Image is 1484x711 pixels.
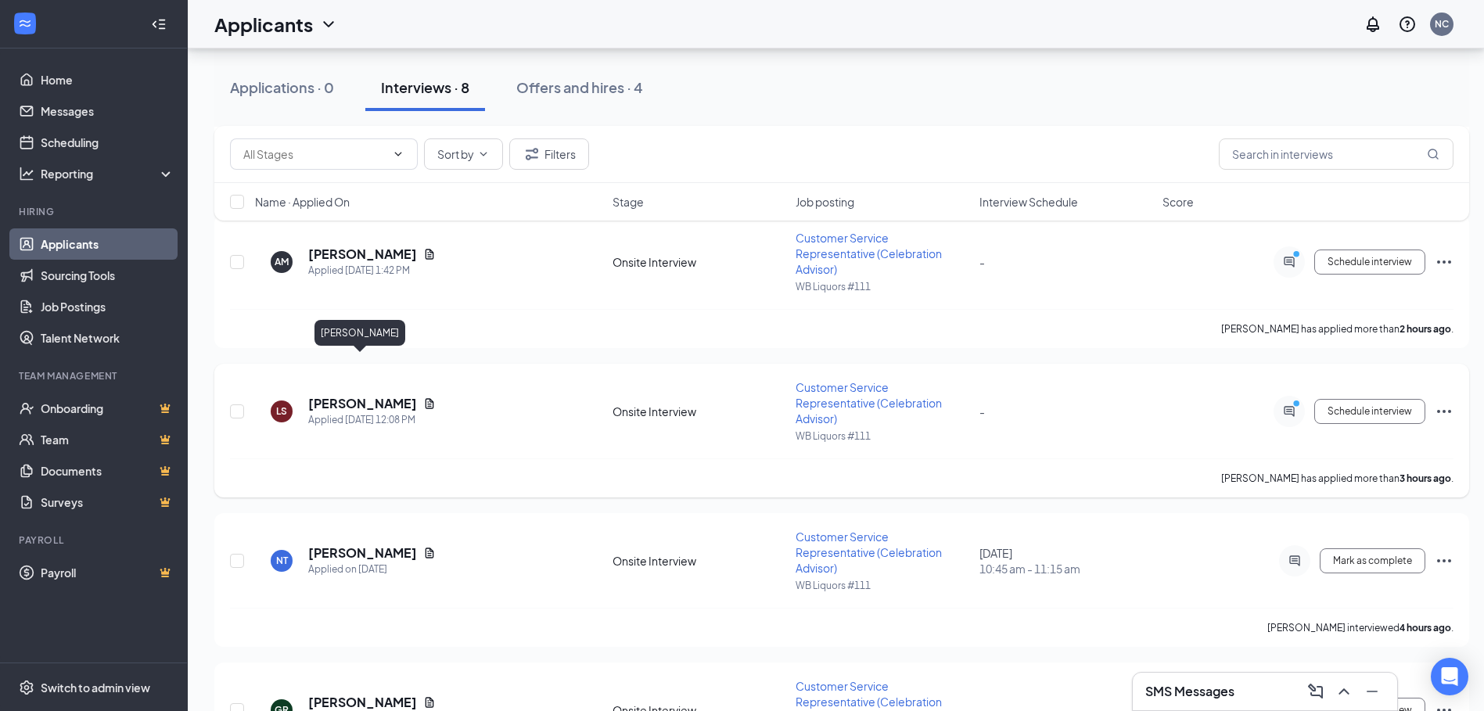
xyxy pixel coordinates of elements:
button: Sort byChevronDown [424,138,503,170]
a: Scheduling [41,127,174,158]
a: OnboardingCrown [41,393,174,424]
span: Customer Service Representative (Celebration Advisor) [796,231,942,276]
span: Name · Applied On [255,194,350,210]
svg: ChevronDown [392,148,404,160]
svg: Notifications [1364,15,1382,34]
span: Schedule interview [1328,406,1412,417]
div: Team Management [19,369,171,382]
div: NC [1435,17,1449,31]
svg: Document [423,696,436,709]
h5: [PERSON_NAME] [308,694,417,711]
span: Stage [613,194,644,210]
span: - [979,255,985,269]
b: 4 hours ago [1400,622,1451,634]
div: Open Intercom Messenger [1431,658,1468,695]
div: Reporting [41,166,175,181]
a: TeamCrown [41,424,174,455]
svg: Ellipses [1435,402,1453,421]
svg: Ellipses [1435,551,1453,570]
svg: QuestionInfo [1398,15,1417,34]
span: Score [1162,194,1194,210]
h5: [PERSON_NAME] [308,246,417,263]
svg: Filter [523,145,541,163]
input: Search in interviews [1219,138,1453,170]
svg: ActiveChat [1280,405,1299,418]
span: - [979,404,985,418]
a: DocumentsCrown [41,455,174,487]
svg: ActiveChat [1280,256,1299,268]
div: Onsite Interview [613,553,786,569]
svg: Settings [19,680,34,695]
div: Onsite Interview [613,254,786,270]
div: Payroll [19,533,171,547]
div: Interviews · 8 [381,77,469,97]
span: Schedule interview [1328,257,1412,268]
p: WB Liquors #111 [796,429,969,443]
svg: MagnifyingGlass [1427,148,1439,160]
a: Messages [41,95,174,127]
svg: ActiveChat [1285,555,1304,567]
svg: Minimize [1363,682,1382,701]
b: 2 hours ago [1400,323,1451,335]
svg: Document [423,248,436,260]
a: Job Postings [41,291,174,322]
h3: SMS Messages [1145,683,1234,700]
a: SurveysCrown [41,487,174,518]
button: Minimize [1360,679,1385,704]
input: All Stages [243,145,386,163]
a: Applicants [41,228,174,260]
p: WB Liquors #111 [796,579,969,592]
div: [DATE] [979,545,1153,576]
p: [PERSON_NAME] has applied more than . [1221,322,1453,336]
div: Offers and hires · 4 [516,77,643,97]
button: ComposeMessage [1303,679,1328,704]
div: Onsite Interview [613,404,786,419]
div: AM [275,255,289,268]
div: Applications · 0 [230,77,334,97]
a: Home [41,64,174,95]
span: Sort by [437,149,474,160]
span: Job posting [796,194,854,210]
div: Applied [DATE] 1:42 PM [308,263,436,278]
svg: Collapse [151,16,167,32]
span: Interview Schedule [979,194,1078,210]
div: NT [276,554,288,567]
svg: Ellipses [1435,253,1453,271]
svg: WorkstreamLogo [17,16,33,31]
p: [PERSON_NAME] has applied more than . [1221,472,1453,485]
svg: ChevronDown [319,15,338,34]
svg: Document [423,397,436,410]
svg: PrimaryDot [1289,250,1308,262]
button: ChevronUp [1331,679,1356,704]
div: [PERSON_NAME] [314,320,405,346]
h1: Applicants [214,11,313,38]
div: Hiring [19,205,171,218]
svg: ComposeMessage [1306,682,1325,701]
span: Customer Service Representative (Celebration Advisor) [796,380,942,426]
button: Filter Filters [509,138,589,170]
svg: PrimaryDot [1289,399,1308,411]
svg: Document [423,547,436,559]
div: Switch to admin view [41,680,150,695]
a: PayrollCrown [41,557,174,588]
button: Mark as complete [1320,548,1425,573]
h5: [PERSON_NAME] [308,544,417,562]
div: Applied [DATE] 12:08 PM [308,412,436,428]
svg: ChevronDown [477,148,490,160]
div: LS [276,404,287,418]
div: Applied on [DATE] [308,562,436,577]
a: Talent Network [41,322,174,354]
button: Schedule interview [1314,399,1425,424]
h5: [PERSON_NAME] [308,395,417,412]
p: WB Liquors #111 [796,280,969,293]
span: Customer Service Representative (Celebration Advisor) [796,530,942,575]
a: Sourcing Tools [41,260,174,291]
svg: ChevronUp [1335,682,1353,701]
span: Mark as complete [1333,555,1412,566]
span: 10:45 am - 11:15 am [979,561,1153,576]
p: [PERSON_NAME] interviewed . [1267,621,1453,634]
button: Schedule interview [1314,250,1425,275]
svg: Analysis [19,166,34,181]
b: 3 hours ago [1400,472,1451,484]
